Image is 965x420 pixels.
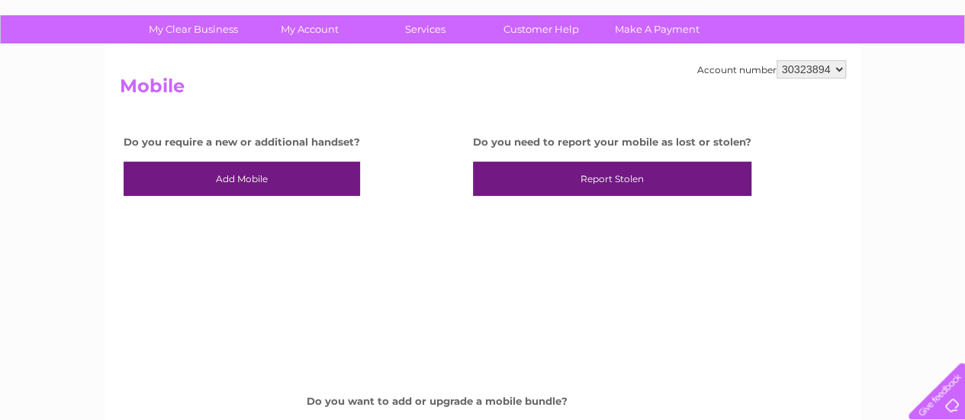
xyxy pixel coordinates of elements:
[915,65,951,76] a: Log out
[307,396,568,407] h4: Do you want to add or upgrade a mobile bundle?
[832,65,854,76] a: Blog
[478,15,604,43] a: Customer Help
[473,136,751,148] h4: Do you need to report your mobile as lost or stolen?
[120,75,846,104] h2: Mobile
[246,15,372,43] a: My Account
[473,162,751,197] a: Report Stolen
[124,162,360,197] a: Add Mobile
[594,15,720,43] a: Make A Payment
[124,136,360,148] h4: Do you require a new or additional handset?
[130,15,256,43] a: My Clear Business
[362,15,488,43] a: Services
[864,65,901,76] a: Contact
[123,8,844,74] div: Clear Business is a trading name of Verastar Limited (registered in [GEOGRAPHIC_DATA] No. 3667643...
[697,60,846,79] div: Account number
[735,65,768,76] a: Energy
[677,8,783,27] a: 0333 014 3131
[696,65,725,76] a: Water
[777,65,823,76] a: Telecoms
[34,40,111,86] img: logo.png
